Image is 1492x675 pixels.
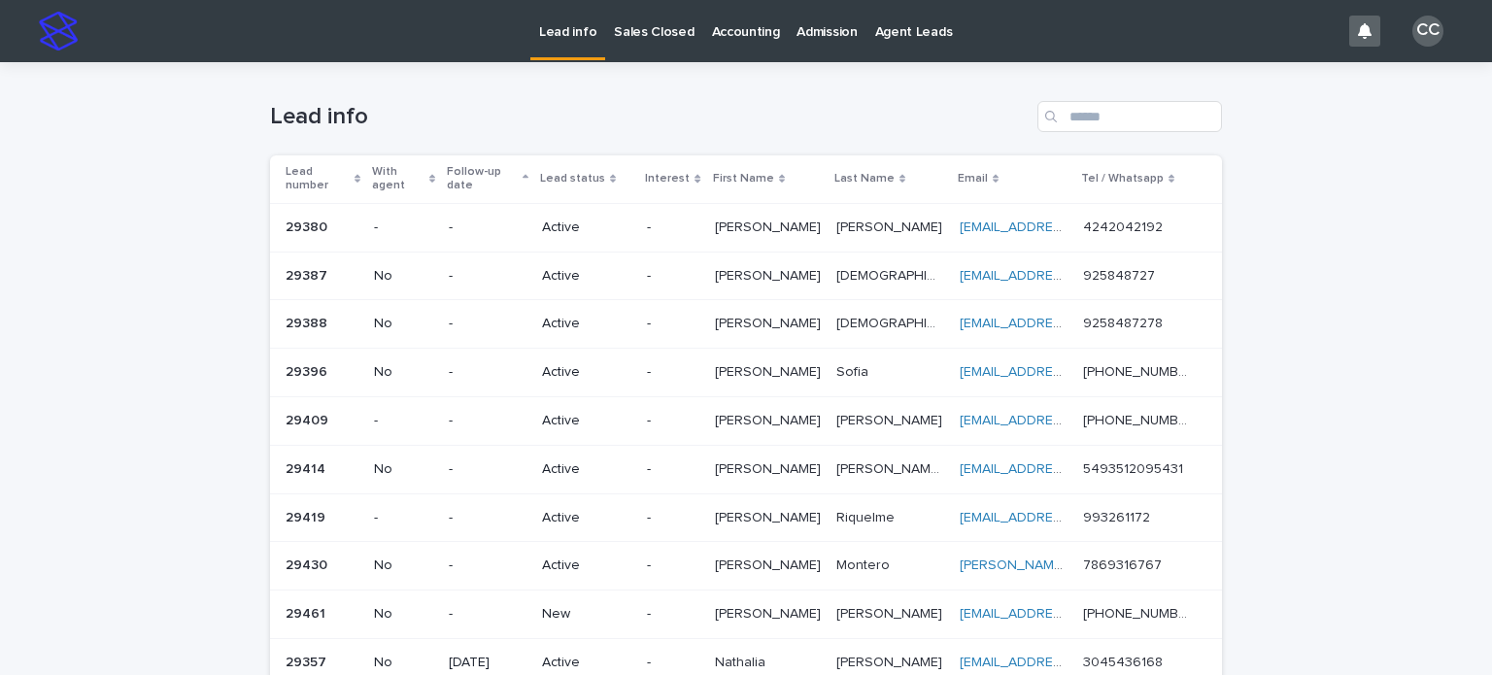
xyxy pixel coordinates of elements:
[647,219,698,236] p: -
[836,651,946,671] p: [PERSON_NAME]
[836,457,948,478] p: [PERSON_NAME] [PERSON_NAME]
[1083,651,1167,671] p: 3045436168
[449,219,526,236] p: -
[960,317,1179,330] a: [EMAIL_ADDRESS][DOMAIN_NAME]
[449,655,526,671] p: [DATE]
[374,606,433,623] p: No
[286,264,331,285] p: 29387
[647,606,698,623] p: -
[270,591,1222,639] tr: 2946129461 No-New-[PERSON_NAME][PERSON_NAME] [PERSON_NAME][PERSON_NAME] [EMAIL_ADDRESS][DOMAIN_NA...
[449,557,526,574] p: -
[1083,264,1159,285] p: 925848727
[449,510,526,526] p: -
[715,264,825,285] p: [PERSON_NAME]
[542,268,631,285] p: Active
[542,316,631,332] p: Active
[286,360,331,381] p: 29396
[286,161,350,197] p: Lead number
[286,554,331,574] p: 29430
[958,168,988,189] p: Email
[1083,312,1167,332] p: 9258487278
[960,511,1179,524] a: [EMAIL_ADDRESS][DOMAIN_NAME]
[449,316,526,332] p: -
[960,462,1179,476] a: [EMAIL_ADDRESS][DOMAIN_NAME]
[1083,554,1166,574] p: 7869316767
[715,360,825,381] p: [PERSON_NAME]
[270,493,1222,542] tr: 2941929419 --Active-[PERSON_NAME][PERSON_NAME] RiquelmeRiquelme [EMAIL_ADDRESS][DOMAIN_NAME] 9932...
[286,602,329,623] p: 29461
[374,510,433,526] p: -
[374,219,433,236] p: -
[715,409,825,429] p: [PERSON_NAME]
[1081,168,1164,189] p: Tel / Whatsapp
[270,445,1222,493] tr: 2941429414 No-Active-[PERSON_NAME][PERSON_NAME] [PERSON_NAME] [PERSON_NAME][PERSON_NAME] [PERSON_...
[715,506,825,526] p: [PERSON_NAME]
[270,103,1030,131] h1: Lead info
[39,12,78,51] img: stacker-logo-s-only.png
[374,268,433,285] p: No
[834,168,895,189] p: Last Name
[374,364,433,381] p: No
[286,651,330,671] p: 29357
[713,168,774,189] p: First Name
[449,461,526,478] p: -
[836,264,948,285] p: [DEMOGRAPHIC_DATA]
[1083,506,1154,526] p: 993261172
[447,161,518,197] p: Follow-up date
[960,656,1179,669] a: [EMAIL_ADDRESS][DOMAIN_NAME]
[286,457,329,478] p: 29414
[286,409,332,429] p: 29409
[270,252,1222,300] tr: 2938729387 No-Active-[PERSON_NAME][PERSON_NAME] [DEMOGRAPHIC_DATA][DEMOGRAPHIC_DATA] [EMAIL_ADDRE...
[542,219,631,236] p: Active
[374,461,433,478] p: No
[647,655,698,671] p: -
[286,506,329,526] p: 29419
[1412,16,1443,47] div: CC
[647,461,698,478] p: -
[647,413,698,429] p: -
[374,316,433,332] p: No
[374,557,433,574] p: No
[1083,409,1195,429] p: [PHONE_NUMBER]
[449,364,526,381] p: -
[1083,216,1167,236] p: 4242042192
[542,510,631,526] p: Active
[372,161,424,197] p: With agent
[1083,457,1187,478] p: 5493512095431
[286,216,331,236] p: 29380
[1037,101,1222,132] input: Search
[647,316,698,332] p: -
[542,364,631,381] p: Active
[270,300,1222,349] tr: 2938829388 No-Active-[PERSON_NAME][PERSON_NAME] [DEMOGRAPHIC_DATA][DEMOGRAPHIC_DATA] [EMAIL_ADDRE...
[960,220,1179,234] a: [EMAIL_ADDRESS][DOMAIN_NAME]
[960,607,1179,621] a: [EMAIL_ADDRESS][DOMAIN_NAME]
[715,651,769,671] p: Nathalia
[286,312,331,332] p: 29388
[1083,602,1195,623] p: [PHONE_NUMBER]
[542,461,631,478] p: Active
[449,268,526,285] p: -
[960,269,1179,283] a: [EMAIL_ADDRESS][DOMAIN_NAME]
[270,349,1222,397] tr: 2939629396 No-Active-[PERSON_NAME][PERSON_NAME] SofiaSofia [EMAIL_ADDRESS][DOMAIN_NAME] [PHONE_NU...
[374,413,433,429] p: -
[836,409,946,429] p: [PERSON_NAME]
[449,606,526,623] p: -
[836,554,894,574] p: Montero
[715,602,825,623] p: [PERSON_NAME]
[715,312,825,332] p: [PERSON_NAME]
[542,655,631,671] p: Active
[645,168,690,189] p: Interest
[836,506,899,526] p: Riquelme
[1083,360,1195,381] p: [PHONE_NUMBER]
[647,510,698,526] p: -
[542,413,631,429] p: Active
[836,216,946,236] p: [PERSON_NAME]
[647,268,698,285] p: -
[715,216,825,236] p: [PERSON_NAME]
[715,457,825,478] p: [PERSON_NAME]
[542,557,631,574] p: Active
[540,168,605,189] p: Lead status
[647,557,698,574] p: -
[270,396,1222,445] tr: 2940929409 --Active-[PERSON_NAME][PERSON_NAME] [PERSON_NAME][PERSON_NAME] [EMAIL_ADDRESS][DOMAIN_...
